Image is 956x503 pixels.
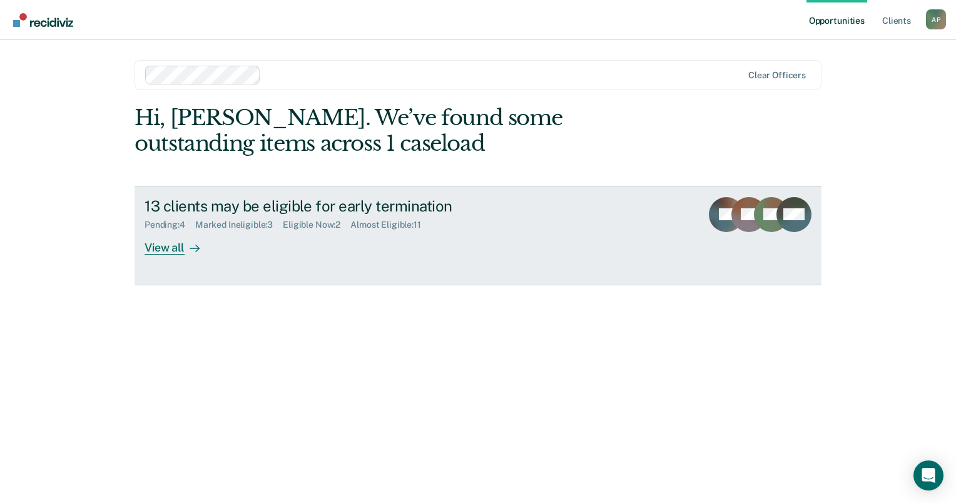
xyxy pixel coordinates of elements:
div: Pending : 4 [145,220,195,230]
div: A P [926,9,946,29]
div: Open Intercom Messenger [913,460,943,490]
button: Profile dropdown button [926,9,946,29]
div: Almost Eligible : 11 [350,220,431,230]
div: Eligible Now : 2 [283,220,350,230]
div: View all [145,230,215,255]
a: 13 clients may be eligible for early terminationPending:4Marked Ineligible:3Eligible Now:2Almost ... [135,186,821,285]
div: Hi, [PERSON_NAME]. We’ve found some outstanding items across 1 caseload [135,105,684,156]
div: Marked Ineligible : 3 [195,220,283,230]
img: Recidiviz [13,13,73,27]
div: 13 clients may be eligible for early termination [145,197,584,215]
div: Clear officers [748,70,806,81]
